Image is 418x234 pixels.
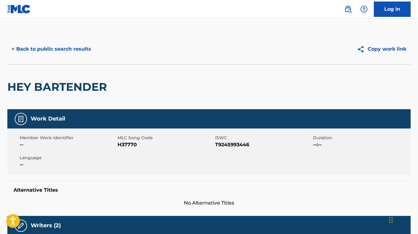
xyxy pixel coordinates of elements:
[118,141,214,148] span: H37770
[342,3,354,15] a: Public Search
[20,161,116,168] span: --
[20,155,116,161] span: Language
[118,135,214,141] span: MLC Song Code
[353,41,411,57] button: Copy work link
[358,3,370,15] div: Help
[387,205,418,234] iframe: Chat Widget
[344,6,352,13] img: search
[215,141,312,148] span: T9245993446
[374,2,411,17] a: Log In
[17,115,25,123] img: Work Detail
[14,187,404,193] h5: Alternative Titles
[215,135,312,141] span: ISWC
[313,141,409,148] span: --:--
[7,80,110,94] h2: HEY BARTENDER
[31,222,61,229] h5: Writers (2)
[360,6,368,13] img: help
[31,115,65,122] h5: Work Detail
[17,222,25,229] img: Writers
[357,45,368,53] img: Copy work link
[389,211,393,229] div: Drag
[20,135,116,141] span: Member Work Identifier
[7,199,411,207] span: No Alternative Titles
[313,135,409,141] span: Duration
[7,5,31,13] img: MLC Logo
[7,41,95,57] button: < Back to public search results
[20,141,116,148] span: --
